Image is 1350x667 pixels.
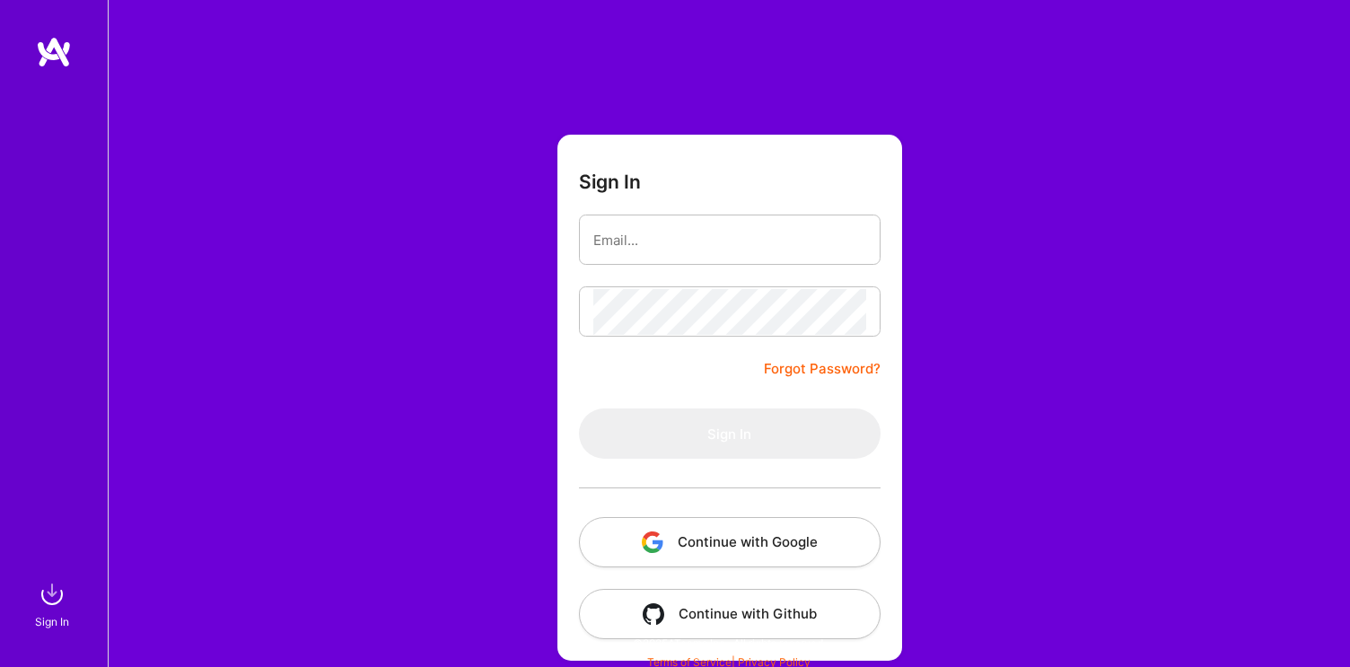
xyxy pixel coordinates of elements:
img: logo [36,36,72,68]
img: icon [643,603,664,625]
input: Email... [593,217,866,263]
button: Continue with Google [579,517,881,567]
button: Sign In [579,408,881,459]
div: © 2025 ATeams Inc., All rights reserved. [108,620,1350,665]
div: Sign In [35,612,69,631]
button: Continue with Github [579,589,881,639]
img: sign in [34,576,70,612]
img: icon [642,531,663,553]
a: sign inSign In [38,576,70,631]
a: Forgot Password? [764,358,881,380]
h3: Sign In [579,171,641,193]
